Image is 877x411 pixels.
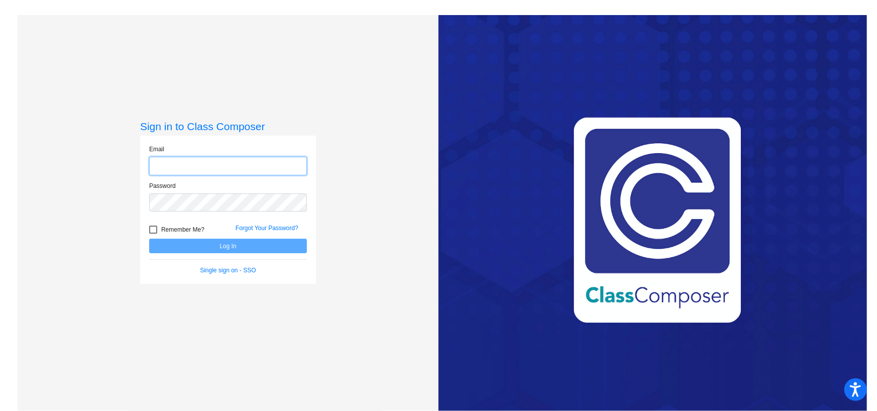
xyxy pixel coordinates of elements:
[161,224,204,236] span: Remember Me?
[140,120,316,133] h3: Sign in to Class Composer
[149,181,176,190] label: Password
[149,145,164,154] label: Email
[149,239,307,253] button: Log In
[200,267,256,274] a: Single sign on - SSO
[236,225,298,232] a: Forgot Your Password?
